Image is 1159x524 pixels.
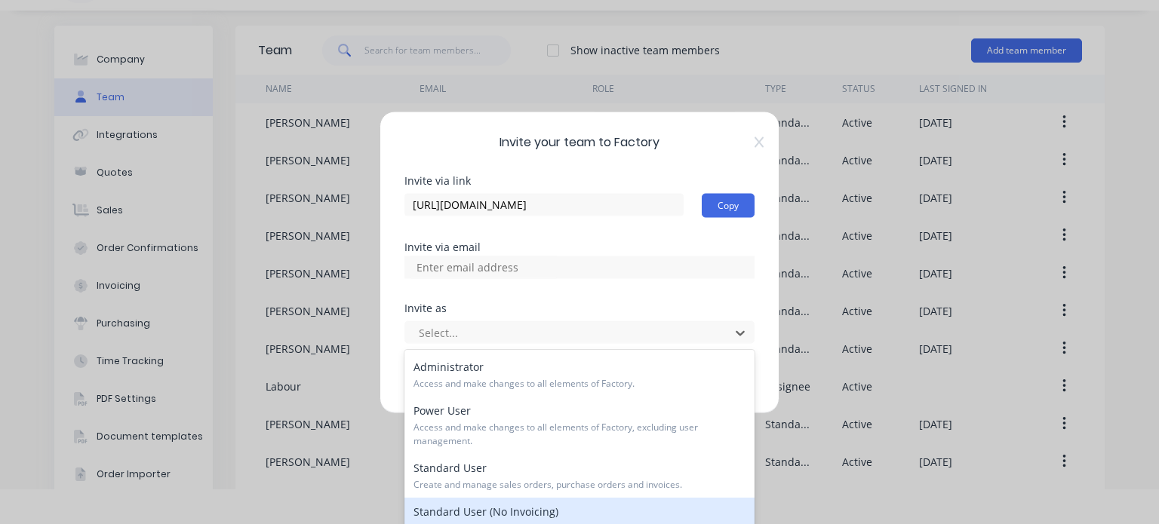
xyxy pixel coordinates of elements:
[404,133,755,151] span: Invite your team to Factory
[404,397,755,454] div: Power User
[404,302,755,313] div: Invite as
[413,377,746,391] span: Access and make changes to all elements of Factory.
[404,175,755,185] div: Invite via link
[404,241,755,252] div: Invite via email
[413,421,746,448] span: Access and make changes to all elements of Factory, excluding user management.
[404,454,755,498] div: Standard User
[702,193,755,217] button: Copy
[408,256,559,278] input: Enter email address
[404,353,755,397] div: Administrator
[413,478,746,492] span: Create and manage sales orders, purchase orders and invoices.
